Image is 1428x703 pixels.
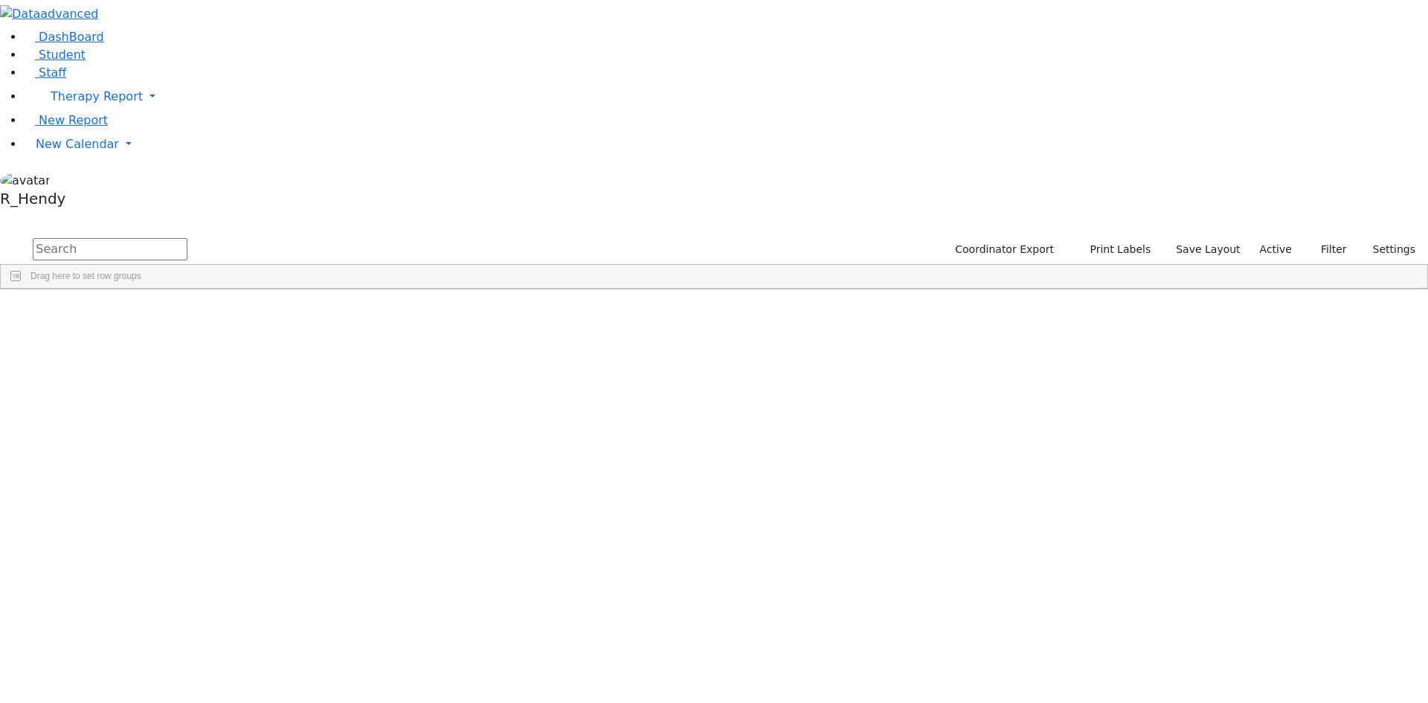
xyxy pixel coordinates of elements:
button: Coordinator Export [945,238,1061,261]
span: New Report [39,113,108,127]
a: Staff [24,65,66,80]
button: Settings [1354,238,1422,261]
a: Student [24,48,86,62]
a: Therapy Report [24,82,1428,112]
span: Therapy Report [51,89,143,103]
span: DashBoard [39,30,104,44]
span: Student [39,48,86,62]
button: Save Layout [1169,238,1247,261]
label: Active [1253,238,1299,261]
button: Print Labels [1072,238,1157,261]
span: New Calendar [36,137,119,151]
a: New Report [24,113,108,127]
span: Drag here to set row groups [30,271,141,281]
a: DashBoard [24,30,104,44]
a: New Calendar [24,129,1428,159]
button: Filter [1302,238,1354,261]
input: Search [33,238,187,260]
span: Staff [39,65,66,80]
